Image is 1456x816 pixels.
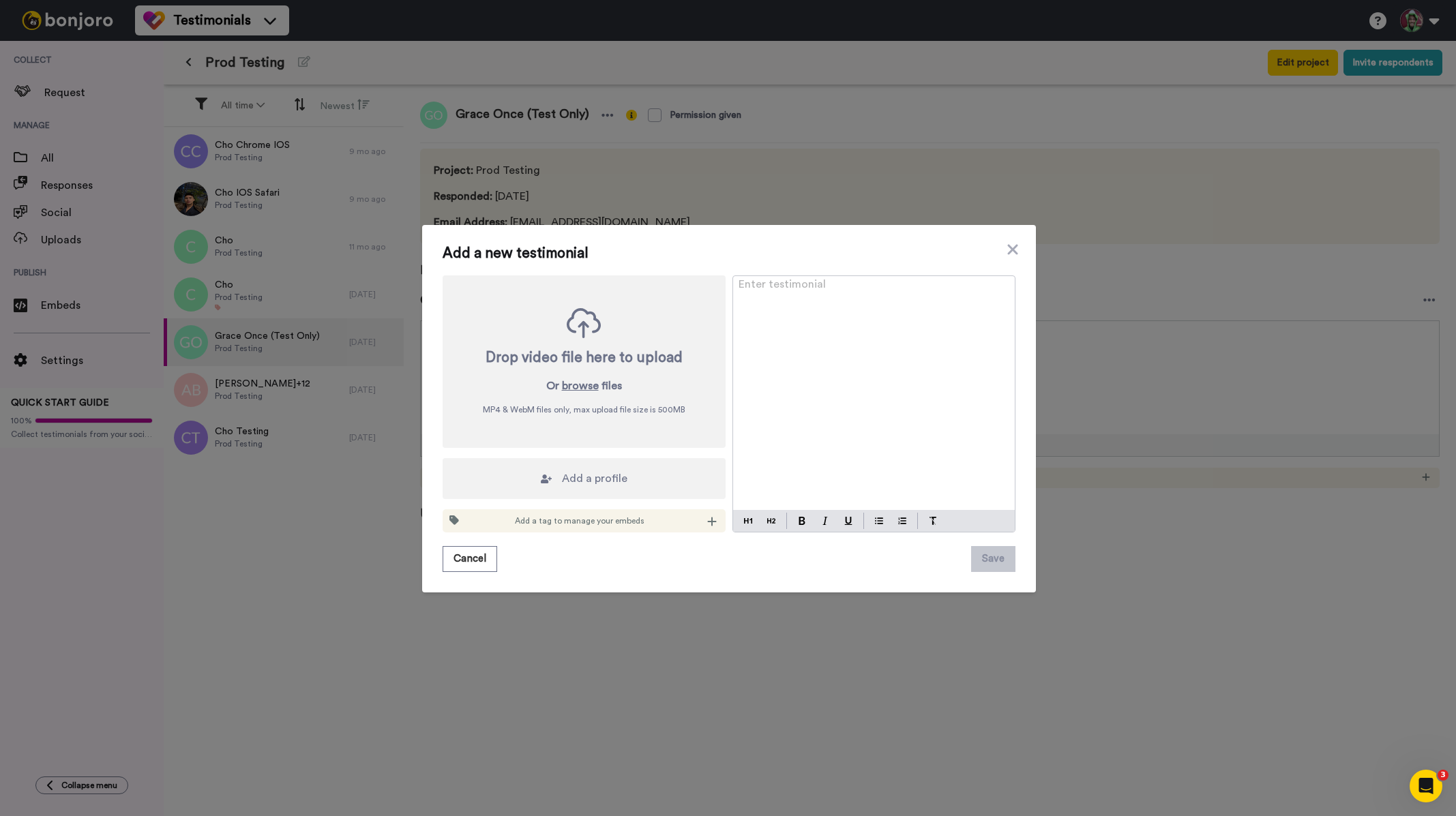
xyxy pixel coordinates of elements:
[1410,770,1442,802] iframe: Intercom live chat
[971,546,1015,572] button: Save
[562,470,627,487] span: Add a profile
[562,378,599,394] button: browse
[483,404,685,415] span: MP4 & WebM files only, max upload file size is 500 MB
[875,515,883,526] img: bulleted-block.svg
[822,517,828,525] img: italic-mark.svg
[515,515,644,526] span: Add a tag to manage your embeds
[744,515,752,526] img: heading-one-block.svg
[546,378,622,394] p: Or files
[799,517,805,525] img: bold-mark.svg
[898,515,906,526] img: numbered-block.svg
[443,245,1015,262] span: Add a new testimonial
[486,348,683,367] div: Drop video file here to upload
[767,515,775,526] img: heading-two-block.svg
[929,517,937,525] img: clear-format.svg
[1438,770,1448,781] span: 3
[844,517,852,525] img: underline-mark.svg
[443,546,497,572] button: Cancel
